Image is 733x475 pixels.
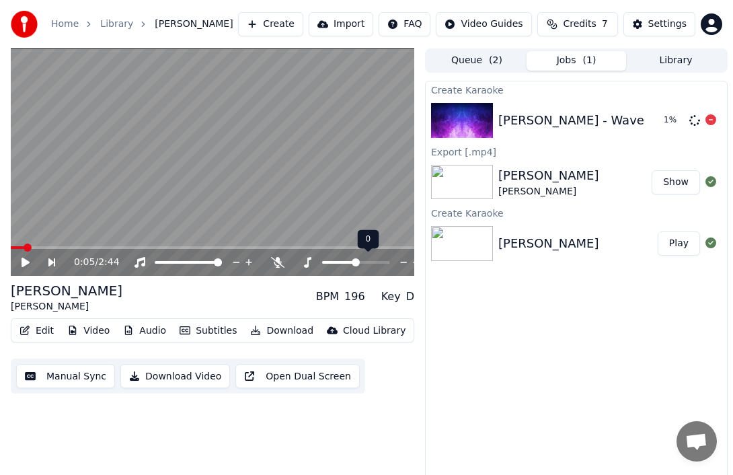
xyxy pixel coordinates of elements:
button: Download Video [120,364,230,388]
button: Credits7 [537,12,618,36]
a: Home [51,17,79,31]
span: 0:05 [74,256,95,269]
span: 7 [602,17,608,31]
button: Library [626,51,726,71]
button: Queue [427,51,527,71]
div: 1 % [664,115,684,126]
span: ( 1 ) [583,54,596,67]
span: 2:44 [98,256,119,269]
span: ( 2 ) [489,54,502,67]
button: Manual Sync [16,364,115,388]
button: Play [658,231,700,256]
img: youka [11,11,38,38]
nav: breadcrumb [51,17,233,31]
a: Library [100,17,133,31]
div: Open chat [677,421,717,462]
div: 0 [358,230,379,249]
button: Audio [118,322,171,340]
button: FAQ [379,12,430,36]
div: D [406,289,414,305]
button: Show [652,170,700,194]
div: Create Karaoke [426,81,727,98]
div: [PERSON_NAME] [11,300,122,314]
button: Import [309,12,373,36]
div: [PERSON_NAME] - Wave [498,111,644,130]
div: Cloud Library [343,324,406,338]
div: Create Karaoke [426,205,727,221]
span: [PERSON_NAME] [155,17,233,31]
div: Key [381,289,401,305]
button: Settings [623,12,695,36]
div: Export [.mp4] [426,143,727,159]
button: Edit [14,322,59,340]
div: 196 [344,289,365,305]
button: Video [62,322,115,340]
div: Settings [648,17,687,31]
div: [PERSON_NAME] [11,281,122,300]
button: Download [245,322,319,340]
div: / [74,256,106,269]
button: Subtitles [174,322,242,340]
button: Jobs [527,51,626,71]
div: BPM [316,289,339,305]
span: Credits [563,17,596,31]
button: Open Dual Screen [235,364,360,388]
button: Create [238,12,303,36]
div: [PERSON_NAME] [498,234,599,253]
button: Video Guides [436,12,531,36]
div: [PERSON_NAME] [498,166,599,185]
div: [PERSON_NAME] [498,185,599,198]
